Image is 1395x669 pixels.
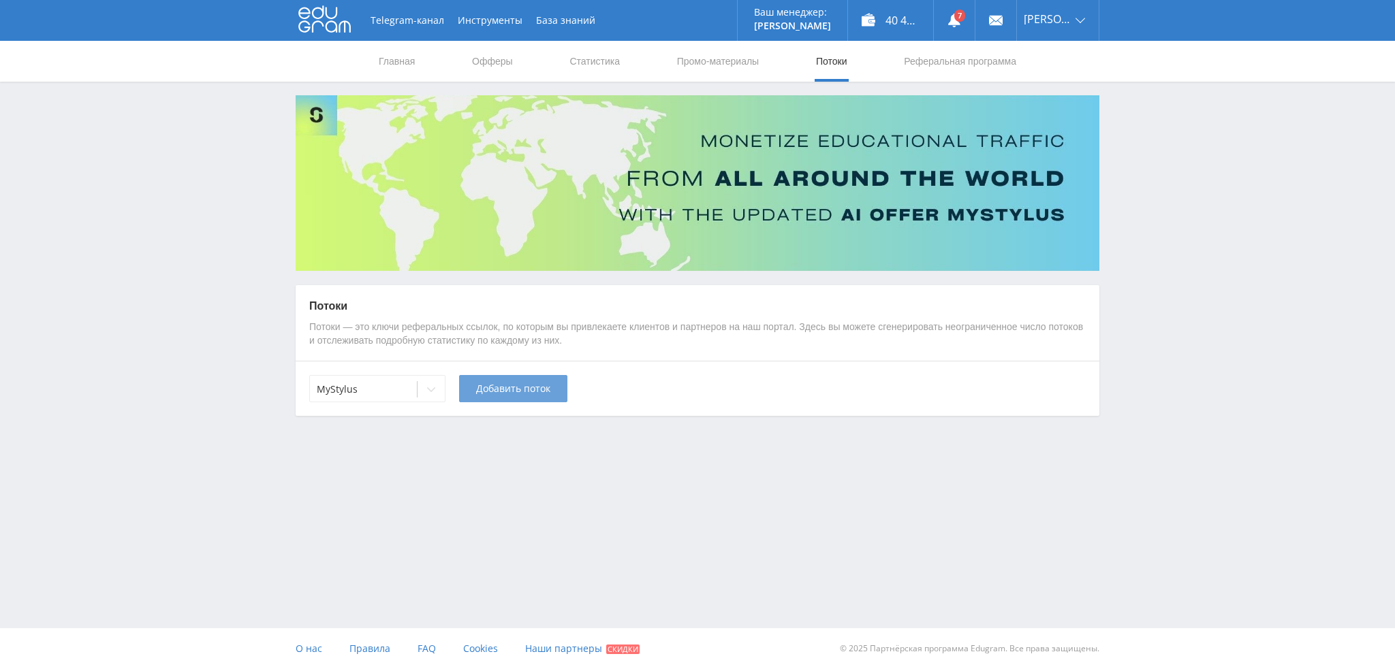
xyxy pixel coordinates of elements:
[309,299,1086,314] p: Потоки
[418,642,436,655] span: FAQ
[525,628,640,669] a: Наши партнеры Скидки
[463,628,498,669] a: Cookies
[476,383,550,394] span: Добавить поток
[1024,14,1071,25] span: [PERSON_NAME]
[754,7,831,18] p: Ваш менеджер:
[296,95,1099,271] img: Banner
[377,41,416,82] a: Главная
[309,321,1086,347] p: Потоки — это ключи реферальных ссылок, по которым вы привлекаете клиентов и партнеров на наш порт...
[418,628,436,669] a: FAQ
[296,642,322,655] span: О нас
[471,41,514,82] a: Офферы
[676,41,760,82] a: Промо-материалы
[525,642,602,655] span: Наши партнеры
[815,41,849,82] a: Потоки
[463,642,498,655] span: Cookies
[296,628,322,669] a: О нас
[568,41,621,82] a: Статистика
[459,375,567,402] button: Добавить поток
[349,642,390,655] span: Правила
[754,20,831,31] p: [PERSON_NAME]
[606,644,640,654] span: Скидки
[903,41,1018,82] a: Реферальная программа
[349,628,390,669] a: Правила
[704,628,1099,669] div: © 2025 Партнёрская программа Edugram. Все права защищены.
